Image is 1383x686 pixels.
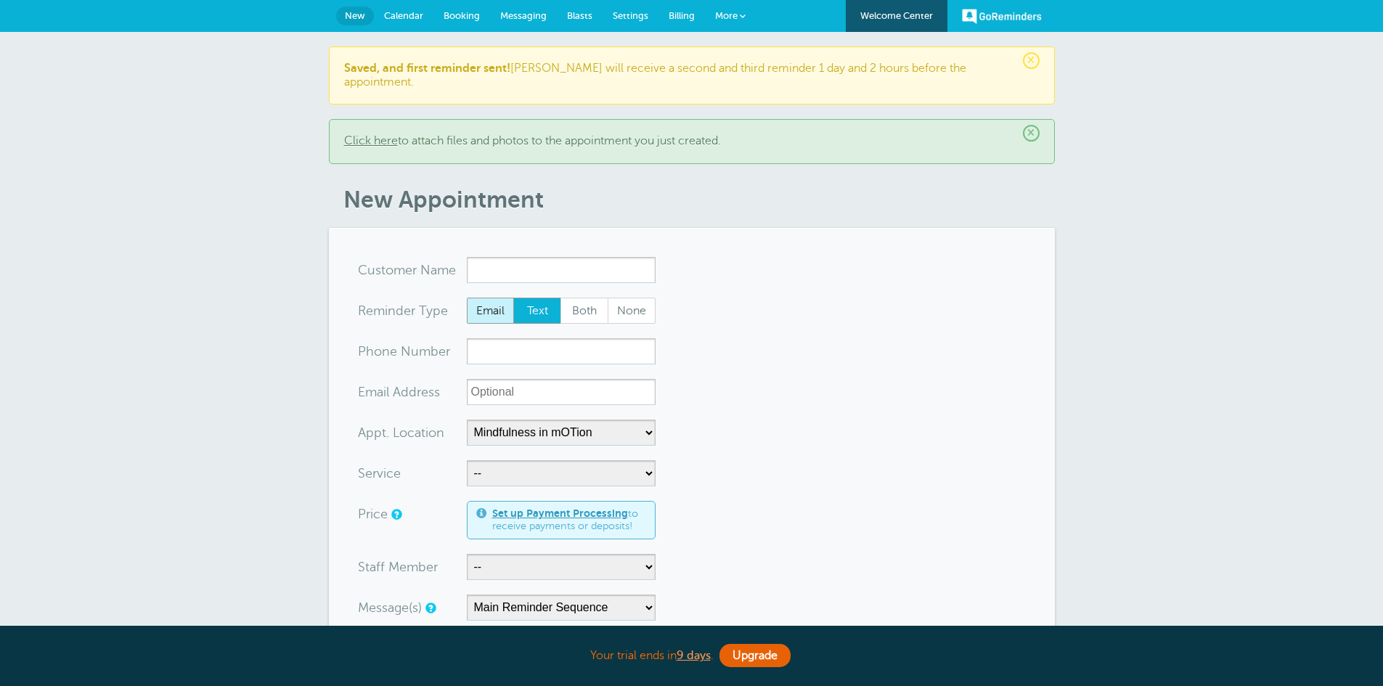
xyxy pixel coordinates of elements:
[358,257,467,283] div: ame
[358,304,448,317] label: Reminder Type
[425,603,434,613] a: Simple templates and custom messages will use the reminder schedule set under Settings > Reminder...
[383,385,417,399] span: il Add
[513,298,561,324] label: Text
[358,379,467,405] div: ress
[608,298,655,323] span: None
[336,7,374,25] a: New
[444,10,480,21] span: Booking
[719,644,791,667] a: Upgrade
[467,298,515,324] label: Email
[381,264,431,277] span: tomer N
[358,338,467,364] div: mber
[344,62,1040,89] p: [PERSON_NAME] will receive a second and third reminder 1 day and 2 hours before the appointment.
[391,510,400,519] a: An optional price for the appointment. If you set a price, you can include a payment link in your...
[677,649,711,662] a: 9 days
[1023,52,1040,69] span: ×
[358,345,382,358] span: Pho
[358,264,381,277] span: Cus
[467,379,656,405] input: Optional
[329,640,1055,671] div: Your trial ends in .
[567,10,592,21] span: Blasts
[358,560,438,573] label: Staff Member
[492,507,628,519] a: Set up Payment Processing
[358,426,444,439] label: Appt. Location
[358,601,422,614] label: Message(s)
[715,10,738,21] span: More
[382,345,419,358] span: ne Nu
[561,298,608,323] span: Both
[500,10,547,21] span: Messaging
[514,298,560,323] span: Text
[669,10,695,21] span: Billing
[358,507,388,520] label: Price
[343,186,1055,213] h1: New Appointment
[492,507,646,533] span: to receive payments or deposits!
[358,385,383,399] span: Ema
[613,10,648,21] span: Settings
[384,10,423,21] span: Calendar
[358,467,401,480] label: Service
[344,134,398,147] a: Click here
[344,62,510,75] b: Saved, and first reminder sent!
[608,298,656,324] label: None
[1325,628,1368,671] iframe: Resource center
[344,134,1040,148] p: to attach files and photos to the appointment you just created.
[468,298,514,323] span: Email
[1023,125,1040,142] span: ×
[345,10,365,21] span: New
[560,298,608,324] label: Both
